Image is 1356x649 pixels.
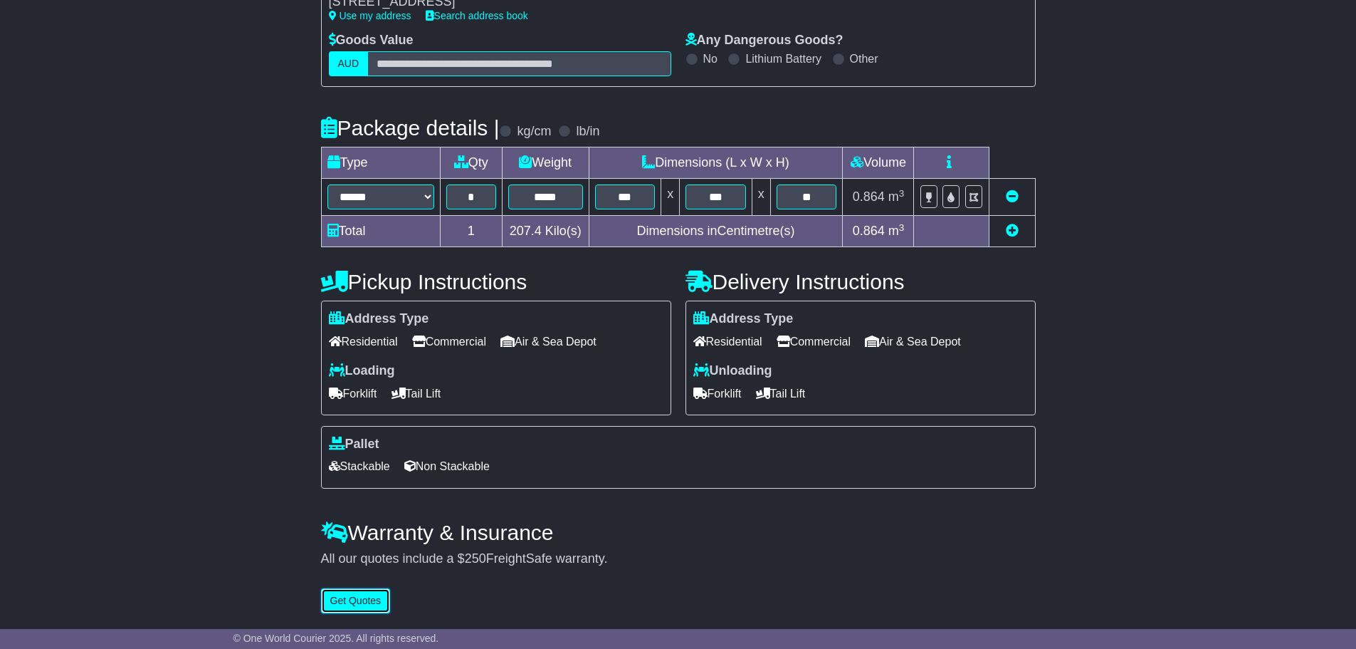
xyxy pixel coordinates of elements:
[321,116,500,140] h4: Package details |
[661,179,680,216] td: x
[329,455,390,477] span: Stackable
[321,521,1036,544] h4: Warranty & Insurance
[329,331,398,353] span: Residential
[329,383,377,405] span: Forklift
[703,52,718,66] label: No
[440,216,502,247] td: 1
[321,588,391,613] button: Get Quotes
[843,147,914,179] td: Volume
[500,331,596,353] span: Air & Sea Depot
[888,189,905,204] span: m
[233,633,439,644] span: © One World Courier 2025. All rights reserved.
[589,147,843,179] td: Dimensions (L x W x H)
[391,383,441,405] span: Tail Lift
[329,437,379,452] label: Pallet
[865,331,961,353] span: Air & Sea Depot
[321,551,1036,567] div: All our quotes include a $ FreightSafe warranty.
[752,179,770,216] td: x
[693,331,762,353] span: Residential
[502,147,589,179] td: Weight
[329,51,369,76] label: AUD
[685,33,843,48] label: Any Dangerous Goods?
[329,10,411,21] a: Use my address
[510,224,542,238] span: 207.4
[321,270,671,294] h4: Pickup Instructions
[321,216,440,247] td: Total
[412,331,486,353] span: Commercial
[576,124,599,140] label: lb/in
[693,363,772,379] label: Unloading
[853,224,885,238] span: 0.864
[693,311,794,327] label: Address Type
[756,383,806,405] span: Tail Lift
[329,33,414,48] label: Goods Value
[465,551,486,566] span: 250
[693,383,742,405] span: Forklift
[777,331,851,353] span: Commercial
[329,311,429,327] label: Address Type
[404,455,490,477] span: Non Stackable
[426,10,528,21] a: Search address book
[321,147,440,179] td: Type
[685,270,1036,294] h4: Delivery Instructions
[589,216,843,247] td: Dimensions in Centimetre(s)
[329,363,395,379] label: Loading
[745,52,821,66] label: Lithium Battery
[888,224,905,238] span: m
[1006,189,1019,204] a: Remove this item
[853,189,885,204] span: 0.864
[1006,224,1019,238] a: Add new item
[502,216,589,247] td: Kilo(s)
[517,124,551,140] label: kg/cm
[850,52,878,66] label: Other
[899,188,905,199] sup: 3
[899,222,905,233] sup: 3
[440,147,502,179] td: Qty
